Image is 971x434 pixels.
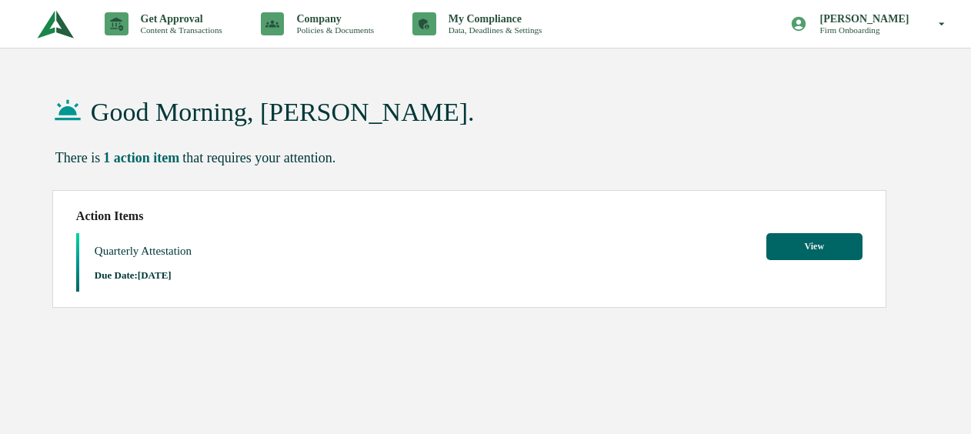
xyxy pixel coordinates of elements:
[764,239,863,253] a: View
[95,271,209,282] p: Due Date: [DATE]
[128,25,224,35] p: Content & Transactions
[128,12,224,25] p: Get Approval
[764,234,863,260] button: View
[91,97,473,128] h1: Good Morning, [PERSON_NAME].
[195,150,369,166] div: that requires your attention.
[108,150,192,166] div: 1 action item
[95,245,209,259] p: Quarterly Attestation
[76,209,863,224] h2: Action Items
[55,150,105,166] div: There is
[278,12,370,25] p: Company
[425,12,534,25] p: My Compliance
[811,12,916,25] p: [PERSON_NAME]
[811,25,916,35] p: Firm Onboarding
[37,3,74,45] img: logo
[425,25,534,35] p: Data, Deadlines & Settings
[278,25,370,35] p: Policies & Documents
